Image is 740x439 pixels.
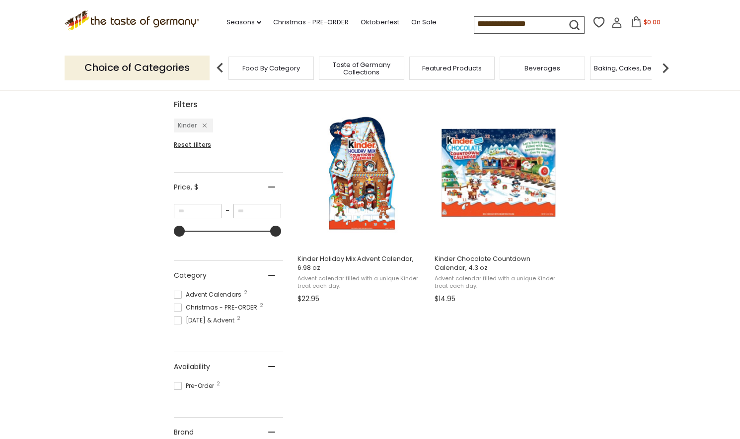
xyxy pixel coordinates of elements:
[174,427,194,438] span: Brand
[433,98,565,307] a: Kinder Chocolate Countdown Calendar, 4.3 oz
[361,17,399,28] a: Oktoberfest
[411,17,437,28] a: On Sale
[624,16,666,31] button: $0.00
[174,316,237,325] span: [DATE] & Advent
[237,316,240,321] span: 2
[174,290,244,299] span: Advent Calendars
[191,182,198,192] span: , $
[435,294,455,304] span: $14.95
[210,58,230,78] img: previous arrow
[422,64,482,72] a: Featured Products
[174,98,198,111] span: Filters
[244,290,247,295] span: 2
[174,270,207,281] span: Category
[226,17,261,28] a: Seasons
[296,107,428,239] img: Kinder Holiday Mix Advent Calendar
[435,254,563,272] span: Kinder Chocolate Countdown Calendar, 4.3 oz
[174,140,283,149] li: Reset filters
[644,18,661,26] span: $0.00
[242,64,300,72] a: Food By Category
[594,64,671,72] a: Baking, Cakes, Desserts
[273,17,349,28] a: Christmas - PRE-ORDER
[174,140,211,149] span: Reset filters
[174,303,260,312] span: Christmas - PRE-ORDER
[297,275,426,290] span: Advent calendar filled with a unique Kinder treat each day.
[217,381,220,386] span: 2
[65,56,210,80] p: Choice of Categories
[178,121,197,129] span: Kinder
[174,362,210,372] span: Availability
[322,61,401,76] a: Taste of Germany Collections
[435,275,563,290] span: Advent calendar filled with a unique Kinder treat each day.
[197,121,207,130] div: Remove filter: Kinder
[524,64,560,72] a: Beverages
[174,182,198,192] span: Price
[222,206,233,215] span: –
[297,254,426,272] span: Kinder Holiday Mix Advent Calendar, 6.98 oz
[656,58,675,78] img: next arrow
[174,381,217,390] span: Pre-Order
[297,294,319,304] span: $22.95
[296,98,428,307] a: Kinder Holiday Mix Advent Calendar, 6.98 oz
[260,303,263,308] span: 2
[433,107,565,239] img: Kinder Chocolate Countdown Calendar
